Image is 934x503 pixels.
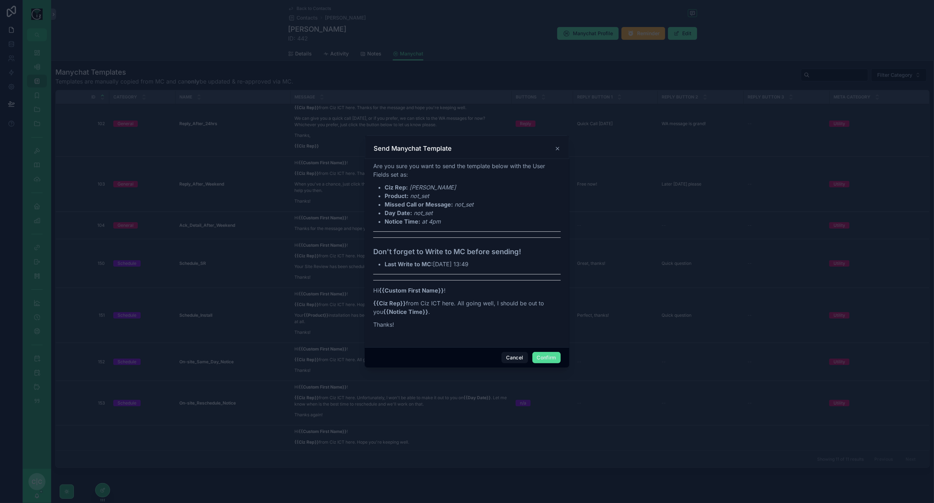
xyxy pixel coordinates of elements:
[385,192,408,199] strong: Product:
[373,162,561,179] p: Are you sure you want to send the template below with the User Fields set as:
[373,320,561,329] p: Thanks!
[385,218,420,225] strong: Notice Time:
[373,286,561,295] p: Hi !
[422,218,441,225] em: at 4pm
[373,246,561,257] h3: Don't forget to Write to MC before sending!
[379,287,444,294] strong: {{Custom First Name}}
[385,209,412,216] strong: Day Date:
[414,209,433,216] em: not_set
[409,184,456,191] em: [PERSON_NAME]
[374,144,452,153] h3: Send Manychat Template
[385,261,433,268] strong: Last Write to MC:
[455,201,473,208] em: not_set
[385,201,453,208] strong: Missed Call or Message:
[410,192,429,199] em: not_set
[373,299,561,316] p: from Ciz ICT here. All going well, I should be out to you .
[385,260,561,268] li: [DATE] 13:49
[501,352,528,363] button: Cancel
[385,184,408,191] strong: Ciz Rep:
[532,352,561,363] button: Confirm
[373,300,406,307] strong: {{Ciz Rep}}
[383,308,428,315] strong: {{Notice Time}}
